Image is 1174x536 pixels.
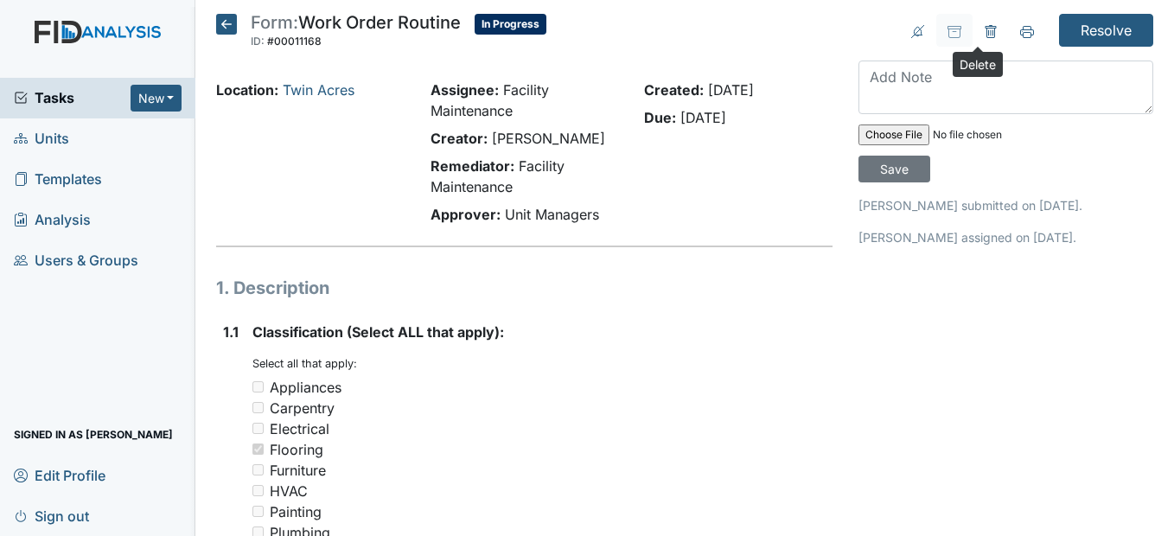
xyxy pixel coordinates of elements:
[953,52,1003,77] div: Delete
[252,402,264,413] input: Carpentry
[252,381,264,392] input: Appliances
[216,275,832,301] h1: 1. Description
[267,35,322,48] span: #00011168
[14,125,69,152] span: Units
[252,323,504,341] span: Classification (Select ALL that apply):
[858,156,930,182] input: Save
[216,81,278,99] strong: Location:
[14,207,91,233] span: Analysis
[644,81,704,99] strong: Created:
[283,81,354,99] a: Twin Acres
[251,14,461,52] div: Work Order Routine
[680,109,726,126] span: [DATE]
[431,130,488,147] strong: Creator:
[270,418,329,439] div: Electrical
[492,130,605,147] span: [PERSON_NAME]
[14,421,173,448] span: Signed in as [PERSON_NAME]
[858,196,1153,214] p: [PERSON_NAME] submitted on [DATE].
[431,157,514,175] strong: Remediator:
[858,228,1153,246] p: [PERSON_NAME] assigned on [DATE].
[252,443,264,455] input: Flooring
[14,502,89,529] span: Sign out
[644,109,676,126] strong: Due:
[14,247,138,274] span: Users & Groups
[252,485,264,496] input: HVAC
[1059,14,1153,47] input: Resolve
[505,206,599,223] span: Unit Managers
[252,506,264,517] input: Painting
[131,85,182,112] button: New
[251,12,298,33] span: Form:
[14,166,102,193] span: Templates
[270,377,341,398] div: Appliances
[14,462,105,488] span: Edit Profile
[270,398,335,418] div: Carpentry
[252,423,264,434] input: Electrical
[14,87,131,108] a: Tasks
[252,357,357,370] small: Select all that apply:
[251,35,265,48] span: ID:
[475,14,546,35] span: In Progress
[270,460,326,481] div: Furniture
[431,206,501,223] strong: Approver:
[252,464,264,475] input: Furniture
[708,81,754,99] span: [DATE]
[270,439,323,460] div: Flooring
[270,501,322,522] div: Painting
[223,322,239,342] label: 1.1
[270,481,308,501] div: HVAC
[431,81,499,99] strong: Assignee:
